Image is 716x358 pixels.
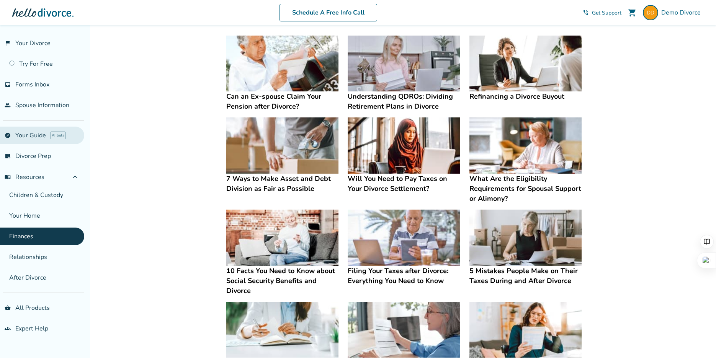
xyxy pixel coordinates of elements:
[226,117,338,174] img: 7 Ways to Make Asset and Debt Division as Fair as Possible
[226,302,338,358] img: Financial Aid Options for Divorced Adult Students
[226,36,338,92] img: Can an Ex-spouse Claim Your Pension after Divorce?
[5,132,11,138] span: explore
[226,210,338,296] a: 10 Facts You Need to Know about Social Security Benefits and Divorce10 Facts You Need to Know abo...
[469,36,582,92] img: Refinancing a Divorce Buyout
[5,325,11,332] span: groups
[348,266,460,286] h4: Filing Your Taxes after Divorce: Everything You Need to Know
[226,210,338,266] img: 10 Facts You Need to Know about Social Security Benefits and Divorce
[348,210,460,266] img: Filing Your Taxes after Divorce: Everything You Need to Know
[348,91,460,111] h4: Understanding QDROs: Dividing Retirement Plans in Divorce
[70,172,80,182] span: expand_less
[15,80,49,89] span: Forms Inbox
[5,174,11,180] span: menu_book
[348,210,460,286] a: Filing Your Taxes after Divorce: Everything You Need to KnowFiling Your Taxes after Divorce: Ever...
[678,321,716,358] iframe: Chat Widget
[469,302,582,358] img: What Happens to a Trust in a Divorce?
[348,36,460,92] img: Understanding QDROs: Dividing Retirement Plans in Divorce
[226,266,338,296] h4: 10 Facts You Need to Know about Social Security Benefits and Divorce
[661,8,704,17] span: Demo Divorce
[592,9,621,16] span: Get Support
[469,91,582,101] h4: Refinancing a Divorce Buyout
[280,4,377,21] a: Schedule A Free Info Call
[348,117,460,174] img: Will You Need to Pay Taxes on Your Divorce Settlement?
[469,266,582,286] h4: 5 Mistakes People Make on Their Taxes During and After Divorce
[226,174,338,194] h4: 7 Ways to Make Asset and Debt Division as Fair as Possible
[5,81,11,88] span: inbox
[469,210,582,266] img: 5 Mistakes People Make on Their Taxes During and After Divorce
[628,8,637,17] span: shopping_cart
[469,36,582,102] a: Refinancing a Divorce BuyoutRefinancing a Divorce Buyout
[226,91,338,111] h4: Can an Ex-spouse Claim Your Pension after Divorce?
[5,40,11,46] span: flag_2
[469,174,582,203] h4: What Are the Eligibility Requirements for Spousal Support or Alimony?
[51,132,65,139] span: AI beta
[5,173,44,181] span: Resources
[583,9,621,16] a: phone_in_talkGet Support
[348,117,460,194] a: Will You Need to Pay Taxes on Your Divorce Settlement?Will You Need to Pay Taxes on Your Divorce ...
[469,210,582,286] a: 5 Mistakes People Make on Their Taxes During and After Divorce5 Mistakes People Make on Their Tax...
[226,36,338,112] a: Can an Ex-spouse Claim Your Pension after Divorce?Can an Ex-spouse Claim Your Pension after Divorce?
[226,117,338,194] a: 7 Ways to Make Asset and Debt Division as Fair as Possible7 Ways to Make Asset and Debt Division ...
[348,36,460,112] a: Understanding QDROs: Dividing Retirement Plans in DivorceUnderstanding QDROs: Dividing Retirement...
[5,102,11,108] span: people
[469,117,582,203] a: What Are the Eligibility Requirements for Spousal Support or Alimony?What Are the Eligibility Req...
[469,117,582,174] img: What Are the Eligibility Requirements for Spousal Support or Alimony?
[643,5,658,20] img: Demo Divorce
[348,302,460,358] img: Divide, Equalize and Offset, or Cash Out Retirement Accounts?
[5,153,11,159] span: list_alt_check
[5,305,11,311] span: shopping_basket
[348,174,460,194] h4: Will You Need to Pay Taxes on Your Divorce Settlement?
[583,10,589,16] span: phone_in_talk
